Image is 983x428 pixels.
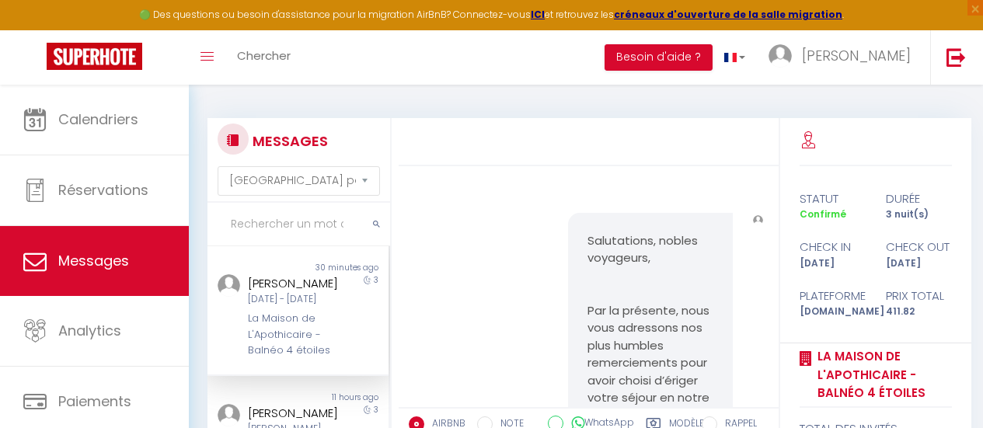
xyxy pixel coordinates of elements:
[876,304,962,319] div: 411.82
[218,274,240,297] img: ...
[790,256,876,271] div: [DATE]
[800,207,846,221] span: Confirmé
[876,287,962,305] div: Prix total
[531,8,545,21] a: ICI
[946,47,966,67] img: logout
[58,110,138,129] span: Calendriers
[605,44,713,71] button: Besoin d'aide ?
[757,30,930,85] a: ... [PERSON_NAME]
[248,292,343,307] div: [DATE] - [DATE]
[298,262,388,274] div: 30 minutes ago
[248,311,343,358] div: La Maison de L'Apothicaire - Balnéo 4 étoiles
[374,274,378,286] span: 3
[802,46,911,65] span: [PERSON_NAME]
[58,321,121,340] span: Analytics
[812,347,953,402] a: La Maison de L'Apothicaire - Balnéo 4 étoiles
[58,391,131,411] span: Paiements
[769,44,792,68] img: ...
[248,274,343,293] div: [PERSON_NAME]
[753,215,763,225] img: ...
[790,190,876,208] div: statut
[790,287,876,305] div: Plateforme
[876,256,962,271] div: [DATE]
[298,391,388,404] div: 11 hours ago
[58,251,129,270] span: Messages
[58,180,148,200] span: Réservations
[374,404,378,416] span: 3
[614,8,842,21] a: créneaux d'ouverture de la salle migration
[225,30,302,85] a: Chercher
[876,238,962,256] div: check out
[207,203,390,246] input: Rechercher un mot clé
[876,190,962,208] div: durée
[876,207,962,222] div: 3 nuit(s)
[248,404,343,423] div: [PERSON_NAME]
[790,304,876,319] div: [DOMAIN_NAME]
[218,404,240,426] img: ...
[249,124,328,158] h3: MESSAGES
[47,43,142,70] img: Super Booking
[790,238,876,256] div: check in
[237,47,291,64] span: Chercher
